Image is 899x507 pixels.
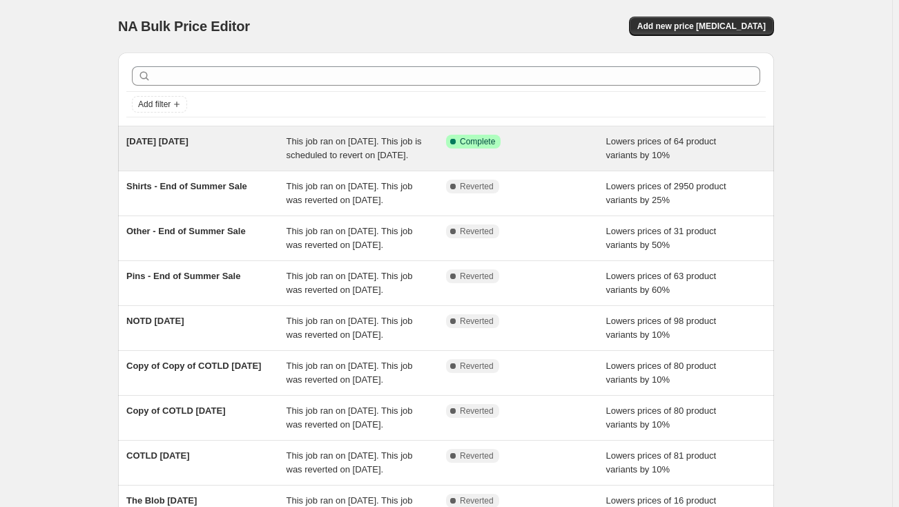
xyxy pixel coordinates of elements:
span: Other - End of Summer Sale [126,226,246,236]
span: Pins - End of Summer Sale [126,271,240,281]
span: [DATE] [DATE] [126,136,188,146]
span: Copy of COTLD [DATE] [126,405,225,416]
span: Lowers prices of 63 product variants by 60% [606,271,717,295]
span: Reverted [460,271,494,282]
span: Lowers prices of 2950 product variants by 25% [606,181,726,205]
span: Reverted [460,316,494,327]
span: Reverted [460,361,494,372]
span: COTLD [DATE] [126,450,189,461]
span: This job ran on [DATE]. This job was reverted on [DATE]. [287,450,413,475]
button: Add new price [MEDICAL_DATA] [629,17,774,36]
span: Reverted [460,181,494,192]
span: Add new price [MEDICAL_DATA] [637,21,766,32]
span: This job ran on [DATE]. This job was reverted on [DATE]. [287,405,413,430]
span: This job ran on [DATE]. This job was reverted on [DATE]. [287,361,413,385]
button: Add filter [132,96,187,113]
span: Complete [460,136,495,147]
span: Lowers prices of 64 product variants by 10% [606,136,717,160]
span: This job ran on [DATE]. This job was reverted on [DATE]. [287,316,413,340]
span: Lowers prices of 80 product variants by 10% [606,361,717,385]
span: Reverted [460,226,494,237]
span: This job ran on [DATE]. This job is scheduled to revert on [DATE]. [287,136,422,160]
span: Lowers prices of 81 product variants by 10% [606,450,717,475]
span: Reverted [460,405,494,417]
span: NOTD [DATE] [126,316,184,326]
span: This job ran on [DATE]. This job was reverted on [DATE]. [287,226,413,250]
span: Reverted [460,450,494,461]
span: Copy of Copy of COTLD [DATE] [126,361,261,371]
span: Shirts - End of Summer Sale [126,181,247,191]
span: This job ran on [DATE]. This job was reverted on [DATE]. [287,181,413,205]
span: This job ran on [DATE]. This job was reverted on [DATE]. [287,271,413,295]
span: Reverted [460,495,494,506]
span: Lowers prices of 98 product variants by 10% [606,316,717,340]
span: NA Bulk Price Editor [118,19,250,34]
span: Lowers prices of 31 product variants by 50% [606,226,717,250]
span: Add filter [138,99,171,110]
span: Lowers prices of 80 product variants by 10% [606,405,717,430]
span: The Blob [DATE] [126,495,197,506]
